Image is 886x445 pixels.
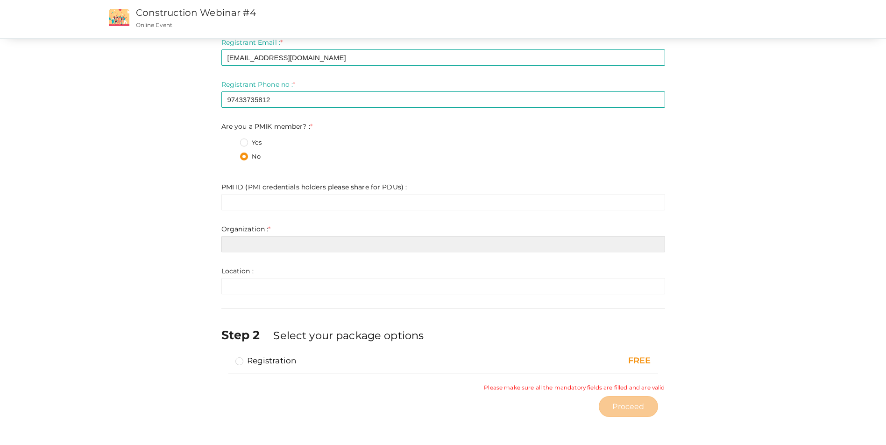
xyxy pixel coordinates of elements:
img: event2.png [109,9,129,26]
p: Online Event [136,21,579,29]
a: Construction Webinar #4 [136,7,256,18]
small: Please make sure all the mandatory fields are filled and are valid [484,383,665,391]
input: Enter registrant phone no here. [221,91,665,108]
label: PMI ID (PMI credentials holders please share for PDUs) : [221,182,407,192]
span: Proceed [612,401,644,412]
label: Select your package options [273,328,424,343]
input: Enter registrant email here. [221,49,665,66]
label: Organization : [221,224,271,234]
label: No [240,152,261,161]
label: Registration [235,355,297,366]
div: FREE [524,355,651,367]
label: Registrant Email : [221,38,283,47]
button: Proceed [599,396,658,417]
label: Yes [240,138,262,147]
label: Are you a PMIK member? : [221,122,313,131]
label: Location : [221,266,254,276]
label: Registrant Phone no : [221,80,296,89]
label: Step 2 [221,327,272,343]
